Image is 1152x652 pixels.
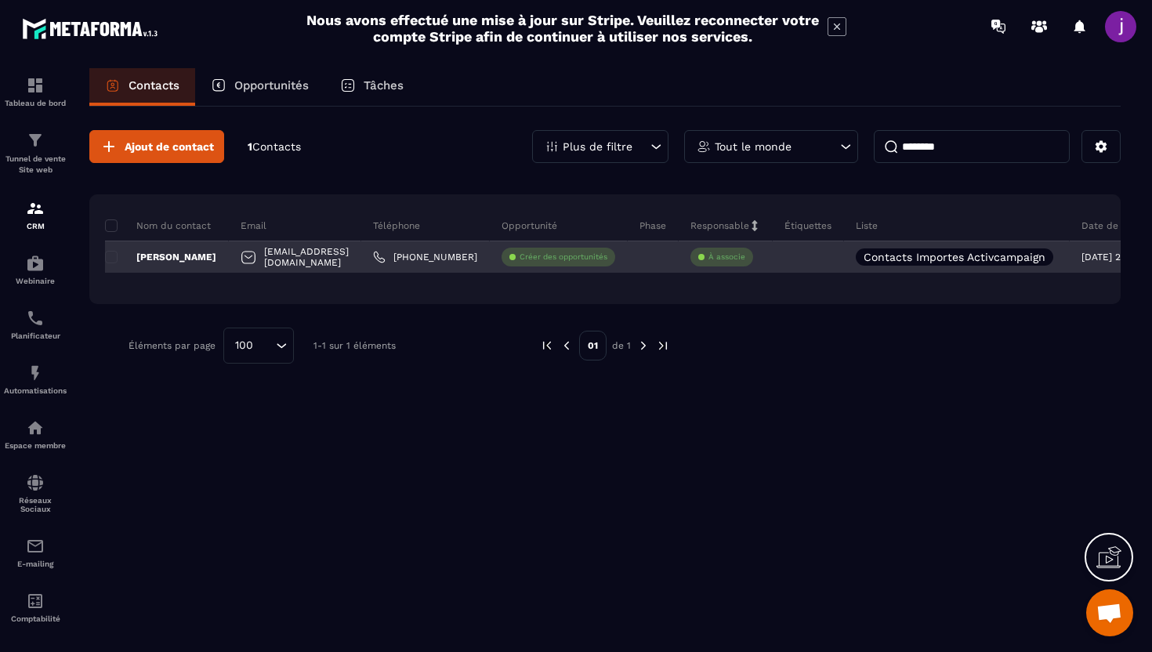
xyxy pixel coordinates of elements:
p: Tout le monde [715,141,792,152]
a: automationsautomationsAutomatisations [4,352,67,407]
p: Téléphone [373,219,420,232]
p: [PERSON_NAME] [105,251,216,263]
p: Planificateur [4,331,67,340]
input: Search for option [259,337,272,354]
p: À associe [708,252,745,263]
p: Responsable [690,219,749,232]
a: Tâches [324,68,419,106]
img: logo [22,14,163,43]
p: Phase [639,219,666,232]
p: Opportunités [234,78,309,92]
a: automationsautomationsEspace membre [4,407,67,462]
a: social-networksocial-networkRéseaux Sociaux [4,462,67,525]
p: Créer des opportunités [520,252,607,263]
a: accountantaccountantComptabilité [4,580,67,635]
h2: Nous avons effectué une mise à jour sur Stripe. Veuillez reconnecter votre compte Stripe afin de ... [306,12,820,45]
img: prev [540,339,554,353]
p: Tâches [364,78,404,92]
span: Contacts [252,140,301,153]
p: 01 [579,331,607,360]
p: Contacts [129,78,179,92]
a: schedulerschedulerPlanificateur [4,297,67,352]
img: formation [26,76,45,95]
p: Nom du contact [105,219,211,232]
img: automations [26,254,45,273]
img: social-network [26,473,45,492]
p: Liste [856,219,878,232]
p: Contacts Importes Activcampaign [864,252,1045,263]
div: Ouvrir le chat [1086,589,1133,636]
p: E-mailing [4,560,67,568]
p: Plus de filtre [563,141,632,152]
a: [PHONE_NUMBER] [373,251,477,263]
p: 1-1 sur 1 éléments [313,340,396,351]
img: scheduler [26,309,45,328]
div: Search for option [223,328,294,364]
p: Email [241,219,266,232]
a: Opportunités [195,68,324,106]
p: CRM [4,222,67,230]
img: accountant [26,592,45,610]
img: next [636,339,650,353]
p: [DATE] 23:34 [1081,252,1140,263]
img: prev [560,339,574,353]
img: formation [26,131,45,150]
img: automations [26,418,45,437]
p: Comptabilité [4,614,67,623]
button: Ajout de contact [89,130,224,163]
p: 1 [248,139,301,154]
p: Tableau de bord [4,99,67,107]
p: Espace membre [4,441,67,450]
p: Webinaire [4,277,67,285]
p: de 1 [612,339,631,352]
p: Réseaux Sociaux [4,496,67,513]
a: emailemailE-mailing [4,525,67,580]
a: formationformationCRM [4,187,67,242]
img: email [26,537,45,556]
img: automations [26,364,45,382]
span: 100 [230,337,259,354]
a: Contacts [89,68,195,106]
p: Automatisations [4,386,67,395]
p: Tunnel de vente Site web [4,154,67,176]
a: formationformationTunnel de vente Site web [4,119,67,187]
p: Opportunité [502,219,557,232]
a: formationformationTableau de bord [4,64,67,119]
p: Éléments par page [129,340,216,351]
a: automationsautomationsWebinaire [4,242,67,297]
span: Ajout de contact [125,139,214,154]
img: next [656,339,670,353]
img: formation [26,199,45,218]
p: Étiquettes [784,219,831,232]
